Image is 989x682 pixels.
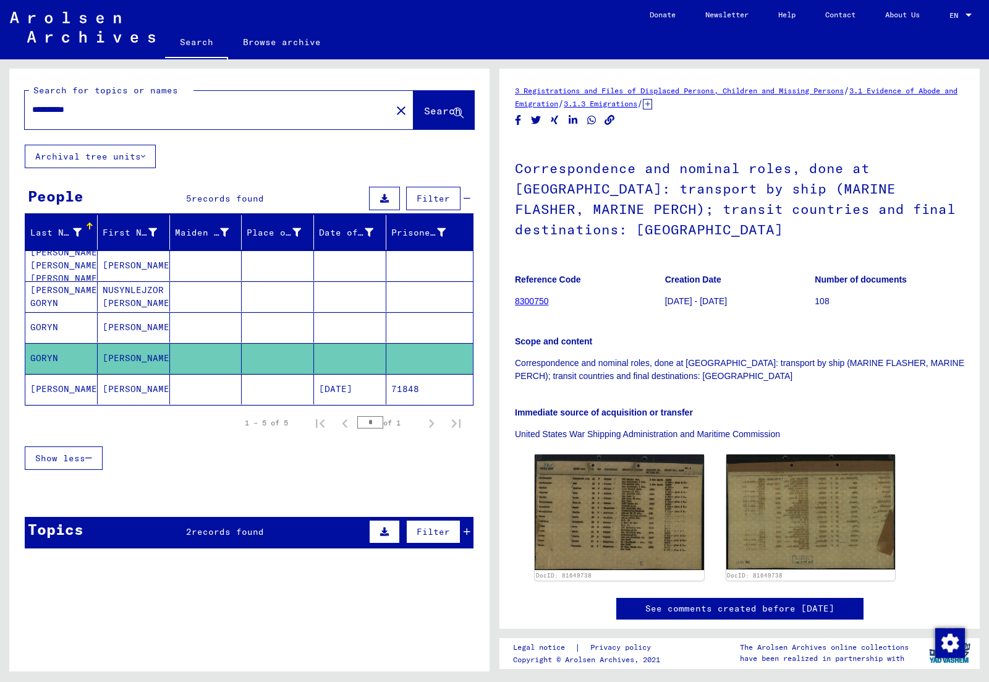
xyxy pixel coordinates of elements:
a: DocID: 81649738 [727,572,783,579]
a: Privacy policy [580,641,666,654]
span: 5 [186,193,192,204]
div: | [513,641,666,654]
button: Share on LinkedIn [567,113,580,128]
img: Change consent [935,628,965,658]
span: Filter [417,193,450,204]
button: Filter [406,520,461,543]
div: Prisoner # [391,223,461,242]
div: First Name [103,223,172,242]
button: Search [414,91,474,129]
span: EN [949,11,963,20]
span: / [558,98,564,109]
mat-header-cell: Place of Birth [242,215,314,250]
mat-cell: [PERSON_NAME] GORYN [25,281,98,312]
a: Legal notice [513,641,575,654]
button: Previous page [333,411,357,435]
span: Search [424,104,461,117]
button: Archival tree units [25,145,156,168]
span: Show less [35,453,85,464]
mat-cell: [PERSON_NAME] [25,374,98,404]
b: Reference Code [515,275,581,284]
mat-header-cell: Last Name [25,215,98,250]
mat-cell: NUSYNLEJZOR [PERSON_NAME] [98,281,170,312]
b: Number of documents [815,275,907,284]
mat-header-cell: Prisoner # [386,215,473,250]
button: Next page [419,411,444,435]
button: First page [308,411,333,435]
p: 108 [815,295,964,308]
a: Search [165,27,228,59]
mat-header-cell: First Name [98,215,170,250]
b: Creation Date [665,275,721,284]
div: First Name [103,226,157,239]
mat-cell: [PERSON_NAME] [98,250,170,281]
button: Share on Xing [548,113,561,128]
button: Last page [444,411,469,435]
span: records found [192,526,264,537]
p: [DATE] - [DATE] [665,295,815,308]
a: 3.1.3 Emigrations [564,99,637,108]
img: 001.jpg [535,454,704,570]
p: United States War Shipping Administration and Maritime Commission [515,428,964,441]
mat-icon: close [394,103,409,118]
button: Show less [25,446,103,470]
span: records found [192,193,264,204]
mat-cell: [PERSON_NAME] [98,312,170,343]
mat-header-cell: Maiden Name [170,215,242,250]
div: Maiden Name [175,226,229,239]
a: 3 Registrations and Files of Displaced Persons, Children and Missing Persons [515,86,844,95]
b: Immediate source of acquisition or transfer [515,407,693,417]
span: / [637,98,643,109]
a: 8300750 [515,296,549,306]
p: have been realized in partnership with [740,653,909,664]
div: Date of Birth [319,223,389,242]
div: Date of Birth [319,226,373,239]
img: 002.jpg [726,454,896,569]
a: Browse archive [228,27,336,57]
span: Filter [417,526,450,537]
p: Correspondence and nominal roles, done at [GEOGRAPHIC_DATA]: transport by ship (MARINE FLASHER, M... [515,357,964,383]
button: Copy link [603,113,616,128]
div: Last Name [30,226,82,239]
button: Clear [389,98,414,122]
div: of 1 [357,417,419,428]
a: DocID: 81649738 [536,572,592,579]
mat-header-cell: Date of Birth [314,215,386,250]
div: Change consent [935,628,964,657]
img: Arolsen_neg.svg [10,12,155,43]
div: 1 – 5 of 5 [245,417,288,428]
button: Share on Facebook [512,113,525,128]
div: Topics [28,518,83,540]
h1: Correspondence and nominal roles, done at [GEOGRAPHIC_DATA]: transport by ship (MARINE FLASHER, M... [515,140,964,255]
div: Prisoner # [391,226,446,239]
mat-cell: [PERSON_NAME] [98,374,170,404]
mat-cell: GORYN [25,312,98,343]
img: yv_logo.png [927,637,973,668]
button: Filter [406,187,461,210]
mat-cell: 71848 [386,374,473,404]
button: Share on WhatsApp [585,113,598,128]
mat-cell: [PERSON_NAME] [98,343,170,373]
a: See comments created before [DATE] [645,602,834,615]
b: Scope and content [515,336,592,346]
mat-cell: GORYN [25,343,98,373]
mat-cell: [PERSON_NAME] [PERSON_NAME] [PERSON_NAME] [25,250,98,281]
div: Place of Birth [247,223,316,242]
div: Place of Birth [247,226,301,239]
span: 2 [186,526,192,537]
p: The Arolsen Archives online collections [740,642,909,653]
mat-label: Search for topics or names [33,85,178,96]
span: / [844,85,849,96]
div: Maiden Name [175,223,245,242]
div: Last Name [30,223,97,242]
p: Copyright © Arolsen Archives, 2021 [513,654,666,665]
mat-cell: [DATE] [314,374,386,404]
button: Share on Twitter [530,113,543,128]
div: People [28,185,83,207]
